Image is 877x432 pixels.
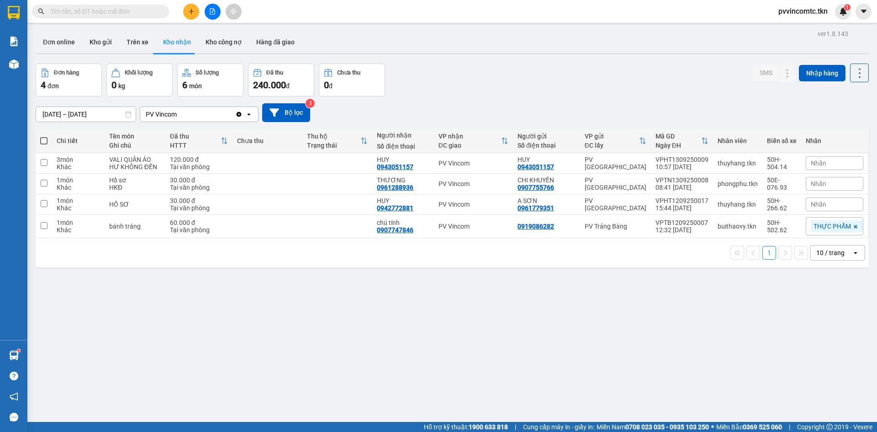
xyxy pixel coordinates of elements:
[743,423,782,431] strong: 0369 525 060
[183,4,199,20] button: plus
[170,184,228,191] div: Tại văn phòng
[146,110,177,119] div: PV Vincom
[170,156,228,163] div: 120.000 đ
[235,111,243,118] svg: Clear value
[839,7,847,16] img: icon-new-feature
[585,133,639,140] div: VP gửi
[8,6,20,20] img: logo-vxr
[789,422,790,432] span: |
[799,65,845,81] button: Nhập hàng
[41,80,46,91] span: 4
[518,223,554,230] div: 0919086282
[306,99,315,108] sup: 3
[852,249,859,256] svg: open
[377,197,429,204] div: HUY
[767,219,797,234] div: 50H-502.62
[377,184,413,191] div: 0961288936
[767,197,797,212] div: 50H-266.62
[109,133,161,140] div: Tên món
[57,197,100,204] div: 1 món
[523,422,594,432] span: Cung cấp máy in - giấy in:
[286,82,290,90] span: đ
[655,226,708,234] div: 12:32 [DATE]
[518,156,576,163] div: HUY
[165,129,232,153] th: Toggle SortBy
[57,163,100,171] div: Khác
[178,110,179,119] input: Selected PV Vincom.
[253,80,286,91] span: 240.000
[329,82,333,90] span: đ
[806,137,863,144] div: Nhãn
[518,197,576,204] div: A SƠN
[170,226,228,234] div: Tại văn phòng
[170,204,228,212] div: Tại văn phòng
[307,142,360,149] div: Trạng thái
[518,163,554,171] div: 0943051157
[811,180,826,187] span: Nhãn
[226,4,242,20] button: aim
[655,184,708,191] div: 08:41 [DATE]
[718,137,758,144] div: Nhân viên
[377,204,413,212] div: 0942772881
[57,137,100,144] div: Chi tiết
[109,184,161,191] div: HKĐ
[438,223,508,230] div: PV Vincom
[189,82,202,90] span: món
[177,64,243,96] button: Số lượng6món
[625,423,709,431] strong: 0708 023 035 - 0935 103 250
[826,424,833,430] span: copyright
[48,82,59,90] span: đơn
[57,226,100,234] div: Khác
[860,7,868,16] span: caret-down
[771,5,835,17] span: pvvincomtc.tkn
[248,64,314,96] button: Đã thu240.000đ
[651,129,713,153] th: Toggle SortBy
[188,8,195,15] span: plus
[655,163,708,171] div: 10:57 [DATE]
[170,176,228,184] div: 30.000 đ
[10,392,18,401] span: notification
[230,8,237,15] span: aim
[109,201,161,208] div: HỒ SƠ
[319,64,385,96] button: Chưa thu0đ
[580,129,651,153] th: Toggle SortBy
[324,80,329,91] span: 0
[245,111,253,118] svg: open
[377,132,429,139] div: Người nhận
[156,31,198,53] button: Kho nhận
[716,422,782,432] span: Miền Bắc
[811,201,826,208] span: Nhãn
[518,142,576,149] div: Số điện thoại
[597,422,709,432] span: Miền Nam
[816,248,845,257] div: 10 / trang
[237,137,298,144] div: Chưa thu
[377,163,413,171] div: 0943051157
[718,180,758,187] div: phongphu.tkn
[438,201,508,208] div: PV Vincom
[205,4,221,20] button: file-add
[518,133,576,140] div: Người gửi
[655,219,708,226] div: VPTB1209250007
[106,64,173,96] button: Khối lượng0kg
[10,413,18,421] span: message
[585,142,639,149] div: ĐC lấy
[198,31,249,53] button: Kho công nợ
[585,197,646,212] div: PV [GEOGRAPHIC_DATA]
[17,349,20,352] sup: 1
[655,142,701,149] div: Ngày ĐH
[377,156,429,163] div: HUY
[377,219,429,226] div: chú tính
[170,163,228,171] div: Tại văn phòng
[767,156,797,171] div: 50H-504.14
[82,31,119,53] button: Kho gửi
[718,223,758,230] div: buithaovy.tkn
[50,6,158,16] input: Tìm tên, số ĐT hoặc mã đơn
[9,351,19,360] img: warehouse-icon
[57,204,100,212] div: Khác
[518,184,554,191] div: 0907755766
[845,4,849,11] span: 1
[307,133,360,140] div: Thu hộ
[109,142,161,149] div: Ghi chú
[170,197,228,204] div: 30.000 đ
[9,59,19,69] img: warehouse-icon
